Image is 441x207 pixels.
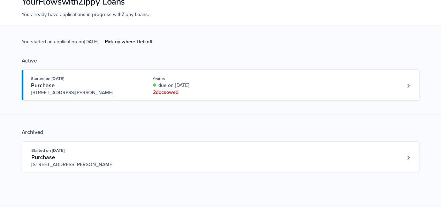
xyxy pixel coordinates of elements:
div: due on [DATE] [153,82,246,89]
span: [STREET_ADDRESS][PERSON_NAME] [31,161,138,168]
a: Pick up where I left off [99,36,158,47]
div: Archived [22,129,420,136]
span: Started on [DATE] [31,76,64,81]
div: 2 doc s owed [153,89,246,96]
a: Open loan 3802615 [22,141,420,172]
span: You started an application on [DATE] . [22,38,158,57]
span: Started on [DATE] [31,148,64,153]
span: [STREET_ADDRESS][PERSON_NAME] [31,89,137,96]
span: You already have applications in progress with Zippy Loans . [22,12,149,17]
span: Purchase [31,154,55,161]
a: Loan number 4228033 [403,81,414,91]
div: Active [22,57,420,64]
a: Open loan 4228033 [22,69,420,101]
div: Status [153,76,246,82]
span: Purchase [31,82,55,89]
a: Loan number 3802615 [403,153,414,163]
